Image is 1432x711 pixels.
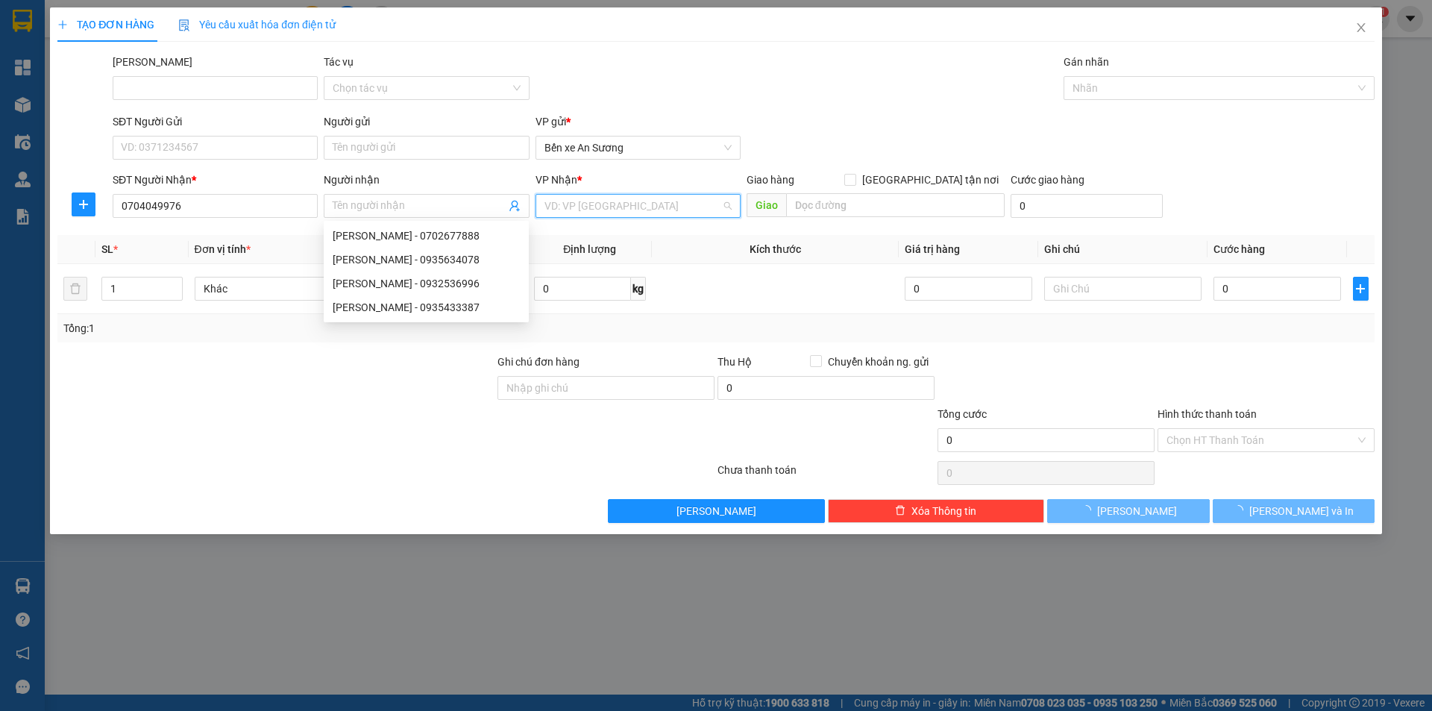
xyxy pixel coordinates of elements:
[101,243,113,255] span: SL
[563,243,616,255] span: Định lượng
[72,192,95,216] button: plus
[1044,277,1202,301] input: Ghi Chú
[509,200,521,212] span: user-add
[324,224,529,248] div: Ngọc Hà - 0702677888
[544,137,732,159] span: Bến xe An Sương
[113,172,318,188] div: SĐT Người Nhận
[1038,235,1208,264] th: Ghi chú
[333,228,520,244] div: [PERSON_NAME] - 0702677888
[1011,174,1084,186] label: Cước giao hàng
[195,243,251,255] span: Đơn vị tính
[63,320,553,336] div: Tổng: 1
[1213,243,1265,255] span: Cước hàng
[1213,499,1375,523] button: [PERSON_NAME] và In
[938,408,987,420] span: Tổng cước
[747,174,794,186] span: Giao hàng
[333,299,520,316] div: [PERSON_NAME] - 0935433387
[1354,283,1368,295] span: plus
[113,113,318,130] div: SĐT Người Gửi
[856,172,1005,188] span: [GEOGRAPHIC_DATA] tận nơi
[1249,503,1354,519] span: [PERSON_NAME] và In
[324,113,529,130] div: Người gửi
[905,277,1031,301] input: 0
[631,277,646,301] span: kg
[497,356,580,368] label: Ghi chú đơn hàng
[828,499,1045,523] button: deleteXóa Thông tin
[63,277,87,301] button: delete
[822,354,935,370] span: Chuyển khoản ng. gửi
[113,56,192,68] label: Mã ĐH
[608,499,825,523] button: [PERSON_NAME]
[716,462,936,488] div: Chưa thanh toán
[1081,505,1097,516] span: loading
[750,243,801,255] span: Kích thước
[905,243,960,255] span: Giá trị hàng
[324,248,529,272] div: Ngọc Hà - 0935634078
[333,251,520,268] div: [PERSON_NAME] - 0935634078
[1355,22,1367,34] span: close
[178,19,190,31] img: icon
[178,19,336,31] span: Yêu cầu xuất hóa đơn điện tử
[1340,7,1382,49] button: Close
[786,193,1005,217] input: Dọc đường
[1064,56,1109,68] label: Gán nhãn
[57,19,154,31] span: TẠO ĐƠN HÀNG
[1011,194,1163,218] input: Cước giao hàng
[536,113,741,130] div: VP gửi
[1158,408,1257,420] label: Hình thức thanh toán
[57,19,68,30] span: plus
[333,275,520,292] div: [PERSON_NAME] - 0932536996
[204,278,344,300] span: Khác
[324,172,529,188] div: Người nhận
[536,174,577,186] span: VP Nhận
[324,295,529,319] div: Ngọc Hà - 0935433387
[911,503,976,519] span: Xóa Thông tin
[1233,505,1249,516] span: loading
[747,193,786,217] span: Giao
[1047,499,1209,523] button: [PERSON_NAME]
[324,272,529,295] div: Ngọc Hà - 0932536996
[324,56,354,68] label: Tác vụ
[1353,277,1369,301] button: plus
[113,76,318,100] input: Mã ĐH
[895,505,905,517] span: delete
[717,356,752,368] span: Thu Hộ
[72,198,95,210] span: plus
[497,376,715,400] input: Ghi chú đơn hàng
[1097,503,1177,519] span: [PERSON_NAME]
[676,503,756,519] span: [PERSON_NAME]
